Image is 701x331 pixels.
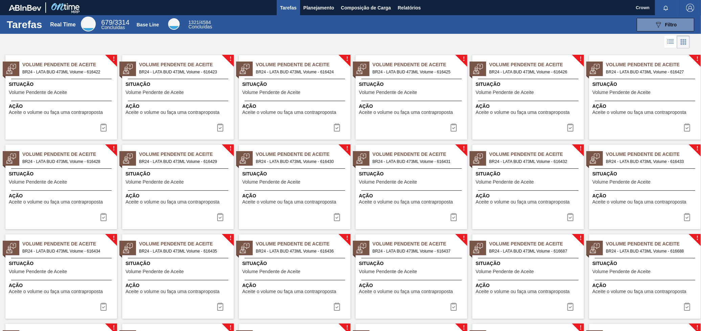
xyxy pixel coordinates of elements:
span: Volume Pendente de Aceite [139,61,234,68]
span: BR24 - LATA BUD 473ML Volume - 616431 [372,158,462,165]
span: Ação [359,103,466,110]
img: status [473,153,483,164]
div: Completar tarefa: 29898415 [212,210,228,224]
div: Completar tarefa: 29898419 [679,210,695,224]
span: Aceite o volume ou faça uma contraproposta [476,199,570,205]
span: Ação [126,192,232,199]
div: Completar tarefa: 29898420 [95,300,112,313]
img: status [590,243,600,253]
span: Aceite o volume ou faça uma contraproposta [242,199,336,205]
span: Tarefas [280,4,297,12]
span: Volume Pendente de Aceite [372,61,467,68]
div: Completar tarefa: 29898421 [212,300,228,313]
img: icon-task-complete [333,303,341,311]
span: Volume Pendente de Aceite [606,61,701,68]
img: Logout [686,4,694,12]
img: icon-task-complete [683,213,691,221]
span: Situação [476,170,582,178]
span: Volume Pendente de Aceite [592,180,651,185]
span: Ação [9,282,115,289]
span: Volume Pendente de Aceite [359,269,417,274]
span: BR24 - LATA BUD 473ML Volume - 616429 [139,158,228,165]
span: BR24 - LATA BUD 473ML Volume - 616434 [22,247,112,255]
span: ! [580,146,582,151]
span: Aceite o volume ou faça uma contraproposta [9,289,103,294]
span: Ação [242,192,349,199]
span: Filtro [665,22,677,27]
div: Completar tarefa: 29898411 [446,121,462,134]
span: Situação [476,81,582,88]
span: Volume Pendente de Aceite [242,180,300,185]
img: icon-task-complete [566,213,574,221]
img: status [6,153,16,164]
span: Concluídas [188,24,212,29]
img: icon-task-complete [99,213,108,221]
span: BR24 - LATA BUD 473ML Volume - 616433 [606,158,695,165]
img: icon-task-complete [216,303,224,311]
button: Notificações [655,3,677,13]
img: icon-task-complete [450,213,458,221]
span: Composição de Carga [341,4,391,12]
button: icon-task-complete [329,300,345,313]
span: Volume Pendente de Aceite [242,90,300,95]
span: Volume Pendente de Aceite [126,269,184,274]
span: 679 [101,19,112,26]
div: Completar tarefa: 29898418 [562,210,579,224]
button: icon-task-complete [562,121,579,134]
span: ! [113,236,115,241]
span: Volume Pendente de Aceite [9,90,67,95]
span: BR24 - LATA BUD 473ML Volume - 616426 [489,68,579,76]
h1: Tarefas [7,21,42,28]
span: Ação [359,282,466,289]
span: BR24 - LATA BUD 473ML Volume - 616432 [489,158,579,165]
img: status [356,243,366,253]
span: Volume Pendente de Aceite [592,90,651,95]
span: Volume Pendente de Aceite [22,240,117,247]
span: ! [580,325,582,330]
img: icon-task-complete [333,213,341,221]
span: BR24 - LATA BUD 473ML Volume - 616428 [22,158,112,165]
span: Volume Pendente de Aceite [476,269,534,274]
span: Situação [242,170,349,178]
img: status [123,153,133,164]
span: Ação [126,103,232,110]
span: Aceite o volume ou faça uma contraproposta [126,110,220,115]
div: Completar tarefa: 29898416 [329,210,345,224]
span: Volume Pendente de Aceite [372,151,467,158]
span: ! [696,146,698,151]
span: Situação [359,81,466,88]
span: Volume Pendente de Aceite [372,240,467,247]
img: status [6,243,16,253]
span: Volume Pendente de Aceite [592,269,651,274]
img: icon-task-complete [450,303,458,311]
span: Volume Pendente de Aceite [9,180,67,185]
img: icon-task-complete [683,123,691,132]
span: Volume Pendente de Aceite [126,180,184,185]
img: status [356,64,366,74]
span: ! [229,146,231,151]
span: ! [696,325,698,330]
img: icon-task-complete [566,123,574,132]
button: icon-task-complete [446,210,462,224]
span: BR24 - LATA BUD 473ML Volume - 616687 [489,247,579,255]
span: ! [346,236,348,241]
span: ! [696,236,698,241]
span: ! [463,325,465,330]
span: Volume Pendente de Aceite [256,240,350,247]
button: icon-task-complete [329,121,345,134]
span: Volume Pendente de Aceite [22,151,117,158]
button: icon-task-complete [679,210,695,224]
div: Completar tarefa: 29898417 [446,210,462,224]
div: Completar tarefa: 29898412 [562,121,579,134]
div: Completar tarefa: 29898410 [329,121,345,134]
span: ! [580,236,582,241]
span: Ação [242,103,349,110]
span: ! [113,56,115,62]
button: icon-task-complete [95,210,112,224]
img: status [240,243,250,253]
span: Volume Pendente de Aceite [256,61,350,68]
button: icon-task-complete [329,210,345,224]
img: status [473,243,483,253]
span: Aceite o volume ou faça uma contraproposta [359,110,453,115]
div: Visão em Lista [664,36,677,48]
